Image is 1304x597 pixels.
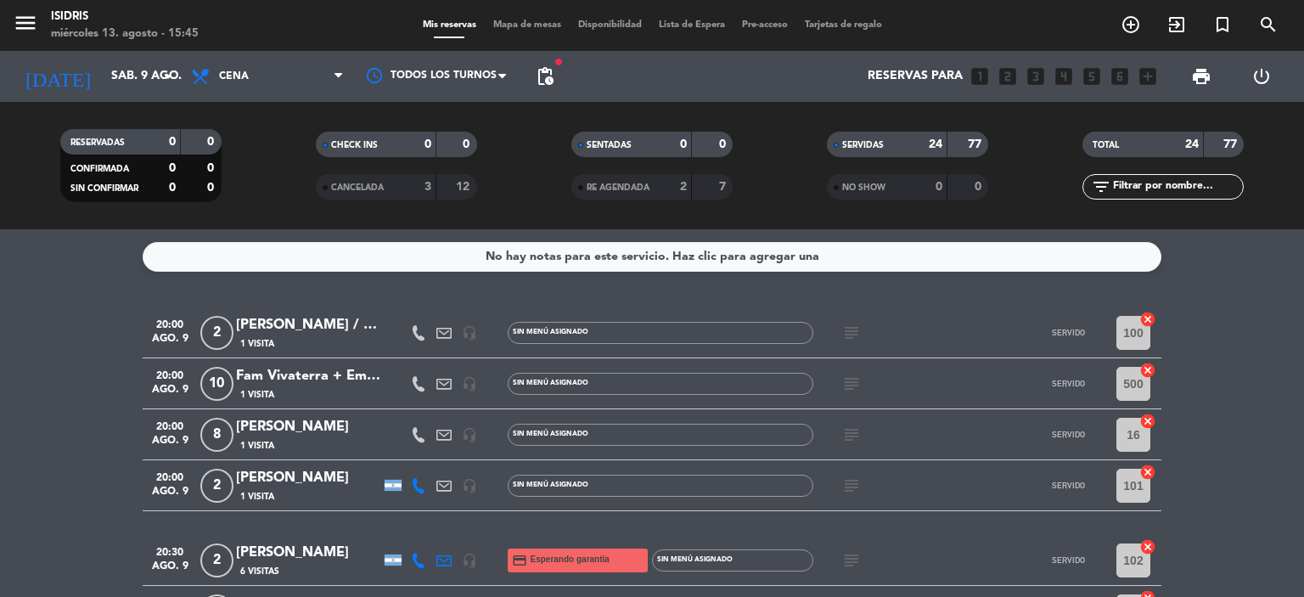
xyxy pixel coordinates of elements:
[1026,543,1110,577] button: SERVIDO
[1093,141,1119,149] span: TOTAL
[219,70,249,82] span: Cena
[485,20,570,30] span: Mapa de mesas
[240,490,274,504] span: 1 Visita
[1251,66,1272,87] i: power_settings_new
[149,415,191,435] span: 20:00
[70,184,138,193] span: SIN CONFIRMAR
[331,183,384,192] span: CANCELADA
[842,183,885,192] span: NO SHOW
[1185,138,1199,150] strong: 24
[1231,51,1291,102] div: LOG OUT
[158,66,178,87] i: arrow_drop_down
[842,141,884,149] span: SERVIDAS
[936,181,942,193] strong: 0
[462,325,477,341] i: headset_mic
[1258,14,1279,35] i: search
[1111,177,1243,196] input: Filtrar por nombre...
[200,543,233,577] span: 2
[796,20,891,30] span: Tarjetas de regalo
[1121,14,1141,35] i: add_circle_outline
[236,542,380,564] div: [PERSON_NAME]
[462,427,477,442] i: headset_mic
[456,181,473,193] strong: 12
[207,182,217,194] strong: 0
[841,476,862,496] i: subject
[169,162,176,174] strong: 0
[236,314,380,336] div: [PERSON_NAME] / Huespedes L4B
[680,138,687,150] strong: 0
[1052,430,1085,439] span: SERVIDO
[733,20,796,30] span: Pre-acceso
[587,141,632,149] span: SENTADAS
[207,162,217,174] strong: 0
[513,380,588,386] span: Sin menú asignado
[236,416,380,438] div: [PERSON_NAME]
[149,384,191,403] span: ago. 9
[51,8,199,25] div: isidris
[424,181,431,193] strong: 3
[1026,418,1110,452] button: SERVIDO
[680,181,687,193] strong: 2
[1052,481,1085,490] span: SERVIDO
[975,181,985,193] strong: 0
[512,553,527,568] i: credit_card
[513,482,588,488] span: Sin menú asignado
[1109,65,1131,87] i: looks_6
[1052,555,1085,565] span: SERVIDO
[1052,379,1085,388] span: SERVIDO
[535,66,555,87] span: pending_actions
[149,333,191,352] span: ago. 9
[414,20,485,30] span: Mis reservas
[240,439,274,453] span: 1 Visita
[200,469,233,503] span: 2
[868,70,963,83] span: Reservas para
[149,541,191,560] span: 20:30
[1053,65,1075,87] i: looks_4
[13,10,38,42] button: menu
[149,435,191,454] span: ago. 9
[240,565,279,578] span: 6 Visitas
[236,365,380,387] div: Fam Vivaterra + Emetur
[169,182,176,194] strong: 0
[70,138,125,147] span: RESERVADAS
[1026,316,1110,350] button: SERVIDO
[1212,14,1233,35] i: turned_in_not
[240,337,274,351] span: 1 Visita
[463,138,473,150] strong: 0
[149,486,191,505] span: ago. 9
[657,556,733,563] span: Sin menú asignado
[1026,469,1110,503] button: SERVIDO
[841,425,862,445] i: subject
[1026,367,1110,401] button: SERVIDO
[200,418,233,452] span: 8
[513,431,588,437] span: Sin menú asignado
[841,550,862,571] i: subject
[1223,138,1240,150] strong: 77
[149,560,191,580] span: ago. 9
[331,141,378,149] span: CHECK INS
[486,247,819,267] div: No hay notas para este servicio. Haz clic para agregar una
[1139,362,1156,379] i: cancel
[236,467,380,489] div: [PERSON_NAME]
[554,57,564,67] span: fiber_manual_record
[719,181,729,193] strong: 7
[149,364,191,384] span: 20:00
[1052,328,1085,337] span: SERVIDO
[462,376,477,391] i: headset_mic
[13,10,38,36] i: menu
[587,183,649,192] span: RE AGENDADA
[968,138,985,150] strong: 77
[1139,311,1156,328] i: cancel
[1166,14,1187,35] i: exit_to_app
[997,65,1019,87] i: looks_two
[13,58,103,95] i: [DATE]
[462,478,477,493] i: headset_mic
[169,136,176,148] strong: 0
[929,138,942,150] strong: 24
[1191,66,1211,87] span: print
[1081,65,1103,87] i: looks_5
[51,25,199,42] div: miércoles 13. agosto - 15:45
[1137,65,1159,87] i: add_box
[1091,177,1111,197] i: filter_list
[207,136,217,148] strong: 0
